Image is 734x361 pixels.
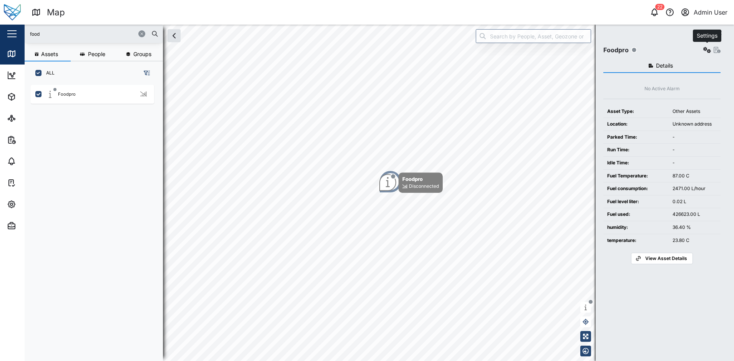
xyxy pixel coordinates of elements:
div: 2471.00 L/hour [673,185,717,192]
span: Assets [41,51,58,57]
span: Details [656,63,673,68]
div: Foodpro [603,45,629,55]
div: 426623.00 L [673,211,717,218]
div: Other Assets [673,108,717,115]
div: Settings [20,200,47,209]
div: Assets [20,93,44,101]
div: Parked Time: [607,134,665,141]
span: View Asset Details [645,253,687,264]
div: Foodpro [402,175,439,183]
div: Map marker [379,170,402,193]
div: Admin [20,222,43,230]
div: 0.02 L [673,198,717,205]
button: Admin User [680,7,728,18]
div: Fuel used: [607,211,665,218]
div: Foodpro [58,91,76,98]
div: Reports [20,136,46,144]
canvas: Map [25,25,734,361]
a: View Asset Details [631,253,692,264]
div: Location: [607,121,665,128]
div: Run Time: [607,146,665,154]
div: Map [20,50,37,58]
div: 36.40 % [673,224,717,231]
div: 87.00 C [673,172,717,180]
div: Map marker [379,172,443,193]
div: - [673,134,717,141]
div: Asset Type: [607,108,665,115]
label: ALL [42,70,55,76]
span: People [88,51,105,57]
div: Map [47,6,65,19]
div: temperature: [607,237,665,244]
img: Main Logo [4,4,21,21]
div: Dashboard [20,71,55,79]
div: Disconnected [409,183,439,190]
div: humidity: [607,224,665,231]
input: Search by People, Asset, Geozone or Place [476,29,591,43]
div: Alarms [20,157,44,166]
div: Fuel level liter: [607,198,665,205]
div: 23.80 C [673,237,717,244]
div: Admin User [694,8,727,17]
div: Tasks [20,179,41,187]
div: - [673,159,717,167]
div: No Active Alarm [644,85,680,93]
div: - [673,146,717,154]
span: Groups [133,51,151,57]
div: Fuel consumption: [607,185,665,192]
div: 22 [655,4,664,10]
div: Unknown address [673,121,717,128]
div: Sites [20,114,38,123]
div: Idle Time: [607,159,665,167]
input: Search assets or drivers [29,28,158,40]
div: grid [31,82,163,355]
div: Fuel Temperature: [607,172,665,180]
